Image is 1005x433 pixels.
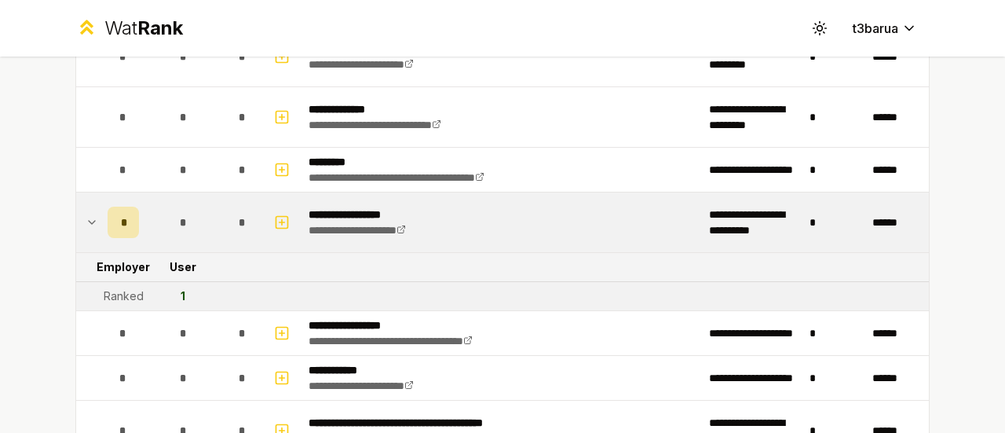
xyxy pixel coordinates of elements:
td: User [145,253,221,281]
div: 1 [181,288,185,304]
span: Rank [137,17,183,39]
span: t3barua [853,19,898,38]
div: Ranked [104,288,144,304]
a: WatRank [75,16,183,41]
div: Wat [104,16,183,41]
td: Employer [101,253,145,281]
button: t3barua [840,14,930,42]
